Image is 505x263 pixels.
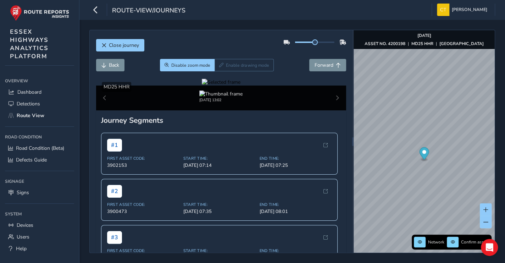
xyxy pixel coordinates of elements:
span: [DATE] 08:01 [260,208,332,215]
span: End Time: [260,248,332,253]
span: Confirm assets [461,239,489,245]
span: Route View [17,112,44,119]
span: 3900473 [107,208,179,215]
span: MD25 HHR [104,83,129,90]
div: Open Intercom Messenger [481,239,498,256]
a: Signs [5,187,74,198]
span: Forward [315,62,333,69]
button: [PERSON_NAME] [437,4,490,16]
img: diamond-layout [437,4,449,16]
span: Devices [17,222,33,229]
span: Start Time: [183,248,255,253]
a: Help [5,243,74,254]
span: [DATE] 07:35 [183,208,255,215]
button: Close journey [96,39,144,51]
div: Journey Segments [101,115,341,125]
img: Thumbnail frame [199,91,243,97]
strong: [DATE] [417,33,431,38]
button: Forward [309,59,346,71]
div: Road Condition [5,132,74,142]
span: Network [428,239,444,245]
strong: ASSET NO. 4200198 [365,41,405,46]
span: 3902153 [107,162,179,169]
a: Users [5,231,74,243]
span: Dashboard [17,89,41,95]
span: Signs [17,189,29,196]
div: | | [365,41,484,46]
a: Devices [5,219,74,231]
a: Defects Guide [5,154,74,166]
span: [PERSON_NAME] [452,4,487,16]
span: [DATE] 07:14 [183,162,255,169]
span: # 3 [107,231,122,244]
span: Help [16,245,27,252]
span: Users [17,234,29,240]
span: # 1 [107,139,122,152]
span: Close journey [109,42,139,49]
a: Dashboard [5,86,74,98]
span: Start Time: [183,202,255,207]
span: # 2 [107,185,122,198]
span: route-view/journeys [112,6,185,16]
span: [DATE] 07:25 [260,162,332,169]
span: First Asset Code: [107,248,179,253]
span: Detections [17,100,40,107]
div: System [5,209,74,219]
div: Signage [5,176,74,187]
span: Back [109,62,119,69]
span: ESSEX HIGHWAYS ANALYTICS PLATFORM [10,28,49,60]
span: Start Time: [183,156,255,161]
span: End Time: [260,156,332,161]
span: End Time: [260,202,332,207]
span: Road Condition (Beta) [16,145,64,152]
div: Map marker [420,147,429,162]
span: First Asset Code: [107,156,179,161]
button: Back [96,59,124,71]
div: [DATE] 13:02 [199,97,243,103]
button: Zoom [160,59,215,71]
a: Detections [5,98,74,110]
span: Disable zoom mode [171,62,210,68]
span: Defects Guide [16,157,47,163]
div: Overview [5,76,74,86]
img: rr logo [10,5,69,21]
a: Route View [5,110,74,121]
strong: [GEOGRAPHIC_DATA] [439,41,484,46]
span: First Asset Code: [107,202,179,207]
a: Road Condition (Beta) [5,142,74,154]
strong: MD25 HHR [411,41,433,46]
